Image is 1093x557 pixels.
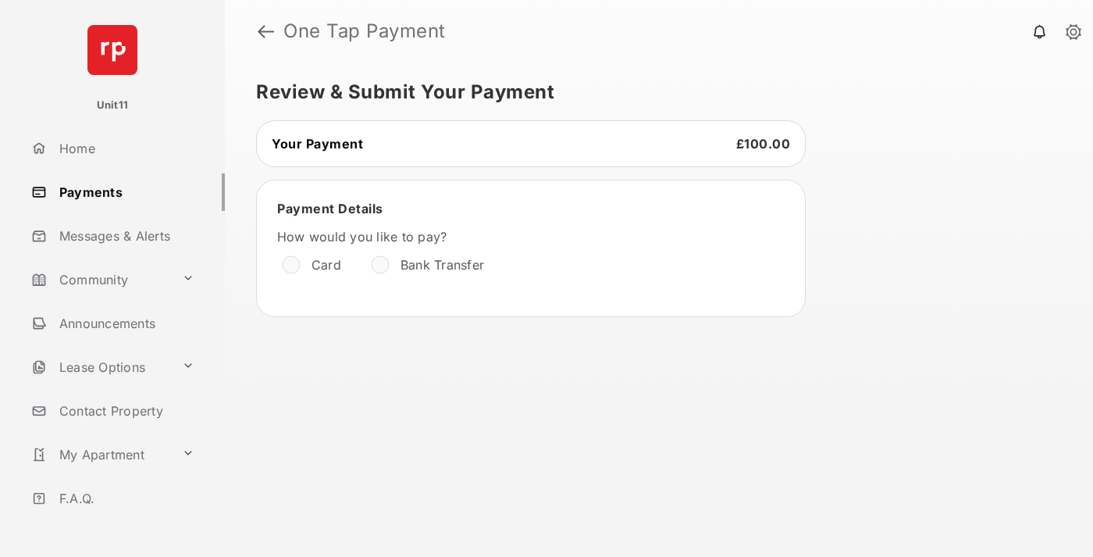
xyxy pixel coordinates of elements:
[25,348,176,386] a: Lease Options
[25,261,176,298] a: Community
[277,201,383,216] span: Payment Details
[401,257,484,273] label: Bank Transfer
[25,436,176,473] a: My Apartment
[736,136,791,152] span: £100.00
[312,257,341,273] label: Card
[25,305,225,342] a: Announcements
[283,22,446,41] strong: One Tap Payment
[87,25,137,75] img: svg+xml;base64,PHN2ZyB4bWxucz0iaHR0cDovL3d3dy53My5vcmcvMjAwMC9zdmciIHdpZHRoPSI2NCIgaGVpZ2h0PSI2NC...
[277,229,746,245] label: How would you like to pay?
[25,217,225,255] a: Messages & Alerts
[25,480,225,517] a: F.A.Q.
[25,130,225,167] a: Home
[25,392,225,430] a: Contact Property
[25,173,225,211] a: Payments
[256,83,1049,102] h5: Review & Submit Your Payment
[272,136,363,152] span: Your Payment
[97,98,129,113] p: Unit11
